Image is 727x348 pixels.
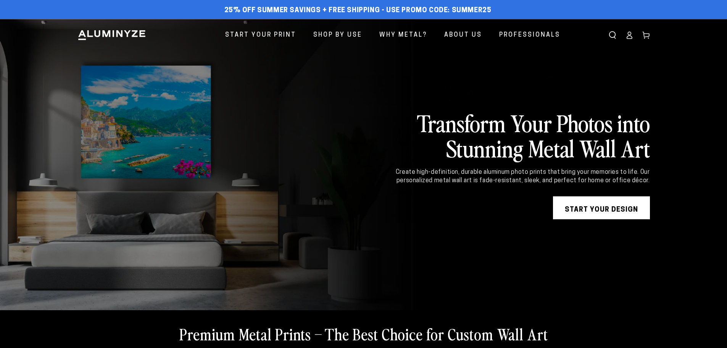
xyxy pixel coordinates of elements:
[313,30,362,41] span: Shop By Use
[225,30,296,41] span: Start Your Print
[373,110,650,160] h2: Transform Your Photos into Stunning Metal Wall Art
[379,30,427,41] span: Why Metal?
[499,30,560,41] span: Professionals
[493,25,566,45] a: Professionals
[219,25,302,45] a: Start Your Print
[553,196,650,219] a: START YOUR DESIGN
[224,6,492,15] span: 25% off Summer Savings + Free Shipping - Use Promo Code: SUMMER25
[604,27,621,44] summary: Search our site
[444,30,482,41] span: About Us
[373,168,650,185] div: Create high-definition, durable aluminum photo prints that bring your memories to life. Our perso...
[308,25,368,45] a: Shop By Use
[374,25,433,45] a: Why Metal?
[179,324,548,344] h2: Premium Metal Prints – The Best Choice for Custom Wall Art
[438,25,488,45] a: About Us
[77,29,146,41] img: Aluminyze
